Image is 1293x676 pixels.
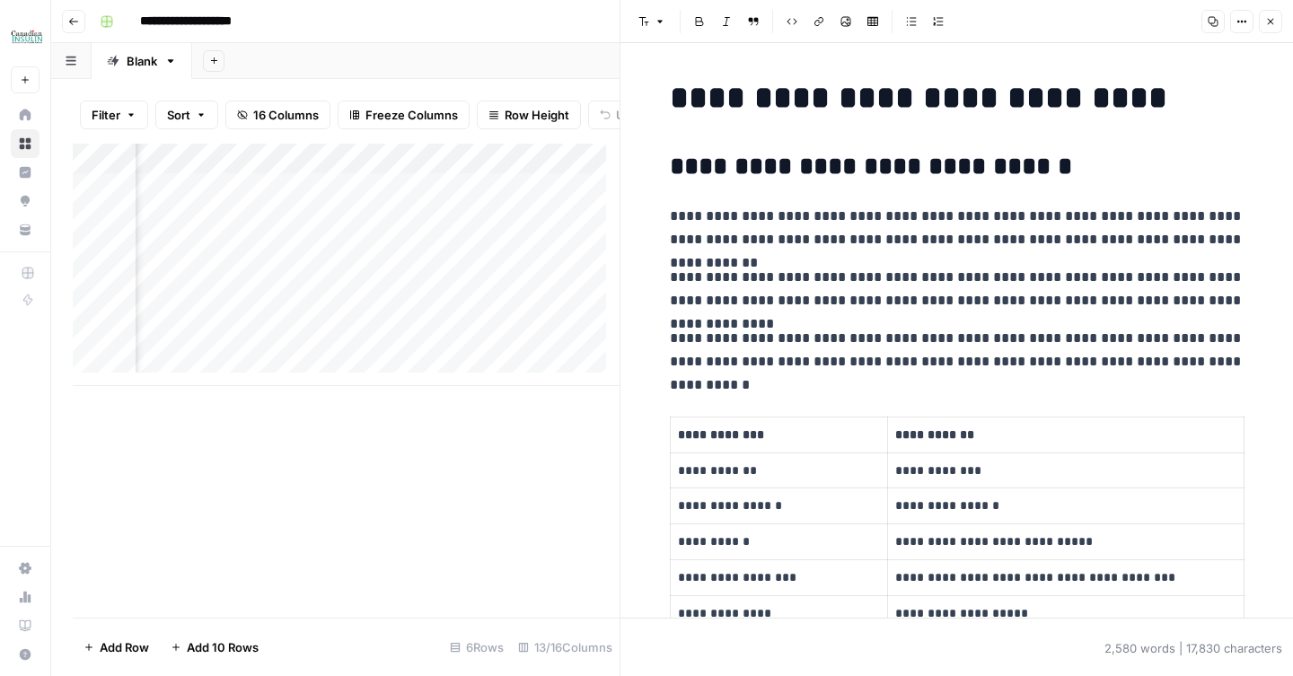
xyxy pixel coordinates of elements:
[100,638,149,656] span: Add Row
[73,633,160,662] button: Add Row
[155,101,218,129] button: Sort
[253,106,319,124] span: 16 Columns
[11,554,40,583] a: Settings
[11,101,40,129] a: Home
[477,101,581,129] button: Row Height
[11,21,43,53] img: BCI Logo
[511,633,620,662] div: 13/16 Columns
[80,101,148,129] button: Filter
[92,43,192,79] a: Blank
[11,215,40,244] a: Your Data
[127,52,157,70] div: Blank
[338,101,470,129] button: Freeze Columns
[1104,639,1282,657] div: 2,580 words | 17,830 characters
[11,611,40,640] a: Learning Hub
[160,633,269,662] button: Add 10 Rows
[187,638,259,656] span: Add 10 Rows
[11,640,40,669] button: Help + Support
[11,187,40,215] a: Opportunities
[92,106,120,124] span: Filter
[11,158,40,187] a: Insights
[225,101,330,129] button: 16 Columns
[11,14,40,59] button: Workspace: BCI
[365,106,458,124] span: Freeze Columns
[505,106,569,124] span: Row Height
[588,101,658,129] button: Undo
[11,583,40,611] a: Usage
[443,633,511,662] div: 6 Rows
[11,129,40,158] a: Browse
[167,106,190,124] span: Sort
